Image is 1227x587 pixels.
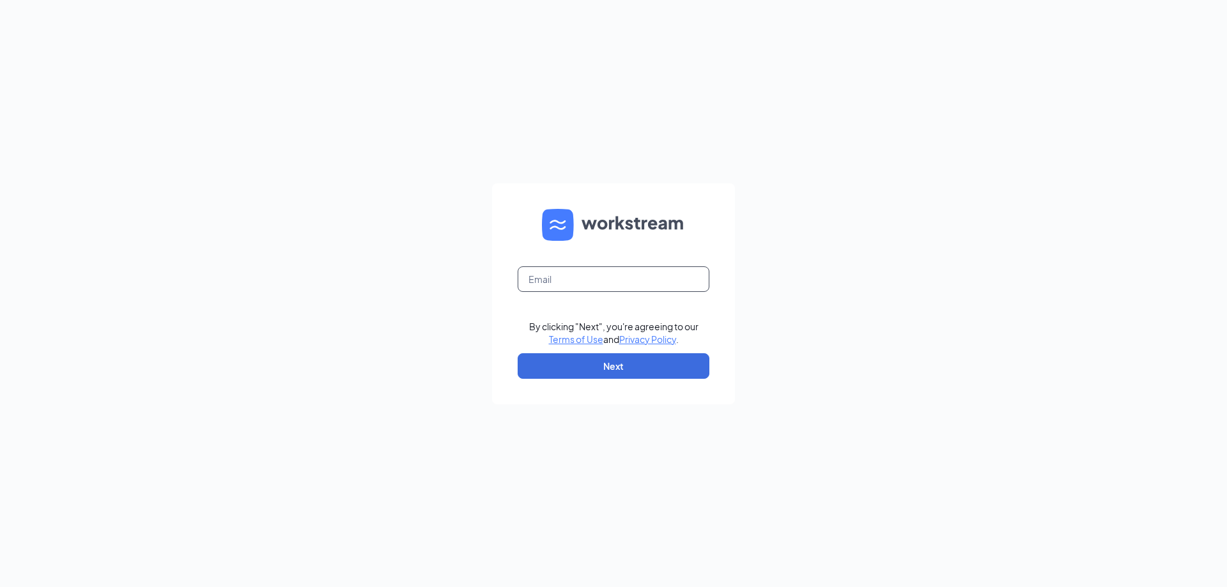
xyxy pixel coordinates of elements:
button: Next [518,353,709,379]
a: Terms of Use [549,333,603,345]
a: Privacy Policy [619,333,676,345]
div: By clicking "Next", you're agreeing to our and . [529,320,698,346]
input: Email [518,266,709,292]
img: WS logo and Workstream text [542,209,685,241]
